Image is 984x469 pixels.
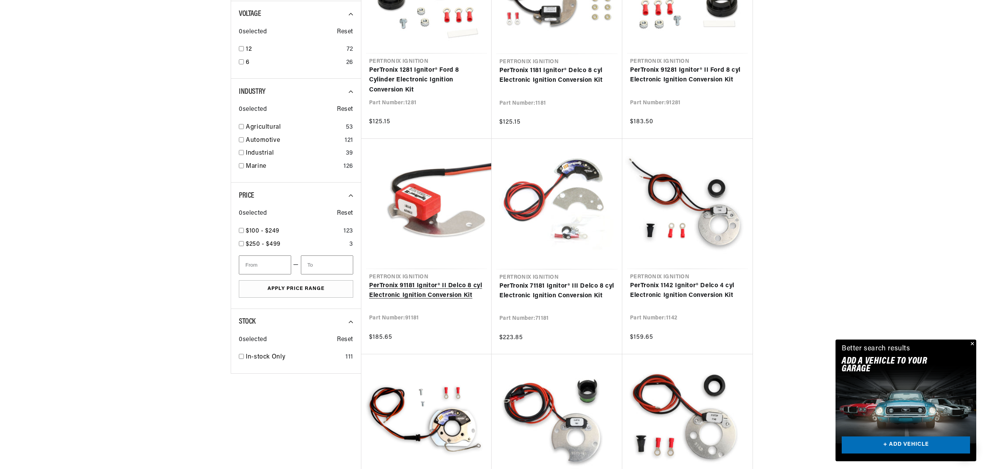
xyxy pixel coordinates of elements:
[967,340,976,349] button: Close
[246,136,342,146] a: Automotive
[239,10,261,18] span: Voltage
[246,162,340,172] a: Marine
[239,105,267,115] span: 0 selected
[349,240,353,250] div: 3
[630,281,745,301] a: PerTronix 1142 Ignitor® Delco 4 cyl Electronic Ignition Conversion Kit
[246,352,342,362] a: In-stock Only
[337,105,353,115] span: Reset
[246,228,280,234] span: $100 - $249
[369,281,484,301] a: PerTronix 91181 Ignitor® II Delco 8 cyl Electronic Ignition Conversion Kit
[239,88,266,96] span: Industry
[344,226,353,236] div: 123
[246,241,281,247] span: $250 - $499
[239,209,267,219] span: 0 selected
[346,148,353,159] div: 39
[246,122,343,133] a: Agricultural
[345,136,353,146] div: 121
[239,335,267,345] span: 0 selected
[499,281,615,301] a: PerTronix 71181 Ignitor® III Delco 8 cyl Electronic Ignition Conversion Kit
[347,45,353,55] div: 72
[239,255,291,274] input: From
[246,45,344,55] a: 12
[239,318,255,326] span: Stock
[499,66,615,86] a: PerTronix 1181 Ignitor® Delco 8 cyl Electronic Ignition Conversion Kit
[369,66,484,95] a: PerTronix 1281 Ignitor® Ford 8 Cylinder Electronic Ignition Conversion Kit
[246,148,343,159] a: Industrial
[345,352,353,362] div: 111
[344,162,353,172] div: 126
[239,280,353,298] button: Apply Price Range
[346,122,353,133] div: 53
[842,357,951,373] h2: Add A VEHICLE to your garage
[293,260,299,270] span: —
[842,343,910,355] div: Better search results
[246,58,343,68] a: 6
[337,335,353,345] span: Reset
[842,436,970,454] a: + ADD VEHICLE
[346,58,353,68] div: 26
[239,192,254,200] span: Price
[239,27,267,37] span: 0 selected
[337,27,353,37] span: Reset
[337,209,353,219] span: Reset
[301,255,353,274] input: To
[630,66,745,85] a: PerTronix 91281 Ignitor® II Ford 8 cyl Electronic Ignition Conversion Kit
